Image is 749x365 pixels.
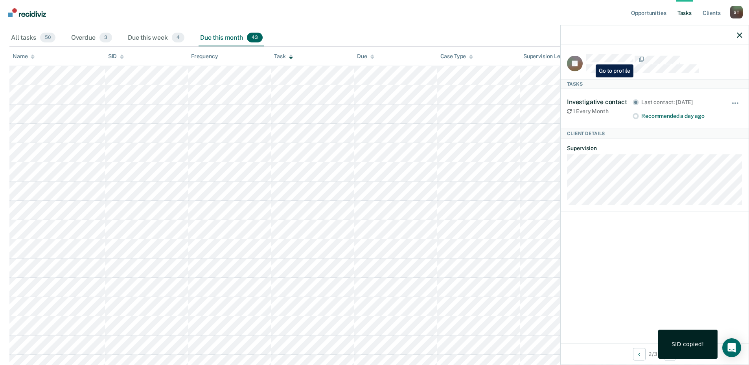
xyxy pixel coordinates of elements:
div: Tasks [561,79,749,88]
div: 1 Every Month [567,108,633,115]
div: SID copied! [672,341,704,348]
div: Open Intercom Messenger [722,338,741,357]
div: Last contact: [DATE] [641,99,720,106]
span: 50 [40,33,55,43]
div: Task [274,53,293,60]
img: Recidiviz [8,8,46,17]
dt: Supervision [567,145,742,151]
div: Client Details [561,129,749,138]
div: Supervision Level [523,53,575,60]
div: Investigative contact [567,98,633,106]
div: Recommended a day ago [641,113,720,119]
div: Frequency [191,53,218,60]
div: All tasks [9,29,57,47]
div: S T [730,6,743,18]
div: Overdue [70,29,114,47]
div: Due [357,53,374,60]
span: 43 [247,33,263,43]
div: Name [13,53,35,60]
button: Previous Client [633,348,646,360]
button: Profile dropdown button [730,6,743,18]
div: Due this week [126,29,186,47]
div: Due this month [199,29,264,47]
div: 2 / 38 [561,343,749,364]
span: 4 [172,33,184,43]
div: SID [108,53,124,60]
div: Case Type [440,53,473,60]
span: 3 [99,33,112,43]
